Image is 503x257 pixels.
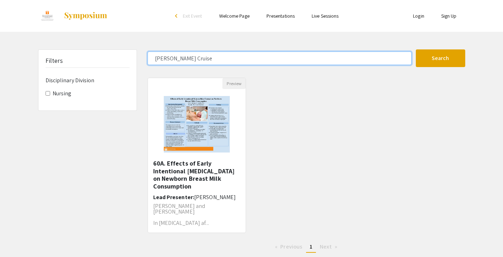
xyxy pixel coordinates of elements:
label: Nursing [53,89,72,98]
span: In [MEDICAL_DATA] af... [153,219,209,227]
img: EUReCA 2024 [38,7,56,25]
p: [PERSON_NAME] and [PERSON_NAME] [153,203,241,215]
div: Open Presentation <p>60A. Effects of Early Intentional Skin-to-Skin Contact on Newborn Breast Mil... [148,78,246,233]
img: <p>60A. Effects of Early Intentional Skin-to-Skin Contact on Newborn Breast Milk Consumption </p> [157,89,237,160]
span: [PERSON_NAME] [194,193,236,201]
h5: Filters [46,57,63,65]
div: arrow_back_ios [175,14,179,18]
h6: Disciplinary Division [46,77,130,84]
button: Preview [222,78,246,89]
a: Welcome Page [219,13,250,19]
button: Search [416,49,465,67]
span: Exit Event [183,13,202,19]
a: Live Sessions [312,13,339,19]
span: 1 [310,243,312,250]
a: Sign Up [441,13,457,19]
a: EUReCA 2024 [38,7,108,25]
input: Search Keyword(s) Or Author(s) [148,52,412,65]
img: Symposium by ForagerOne [64,12,108,20]
a: Login [413,13,424,19]
span: Previous [280,243,302,250]
ul: Pagination [148,241,465,253]
span: Next [320,243,331,250]
h6: Lead Presenter: [153,194,241,201]
a: Presentations [267,13,295,19]
iframe: Chat [5,225,30,252]
h5: 60A. Effects of Early Intentional [MEDICAL_DATA] on Newborn Breast Milk Consumption [153,160,241,190]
